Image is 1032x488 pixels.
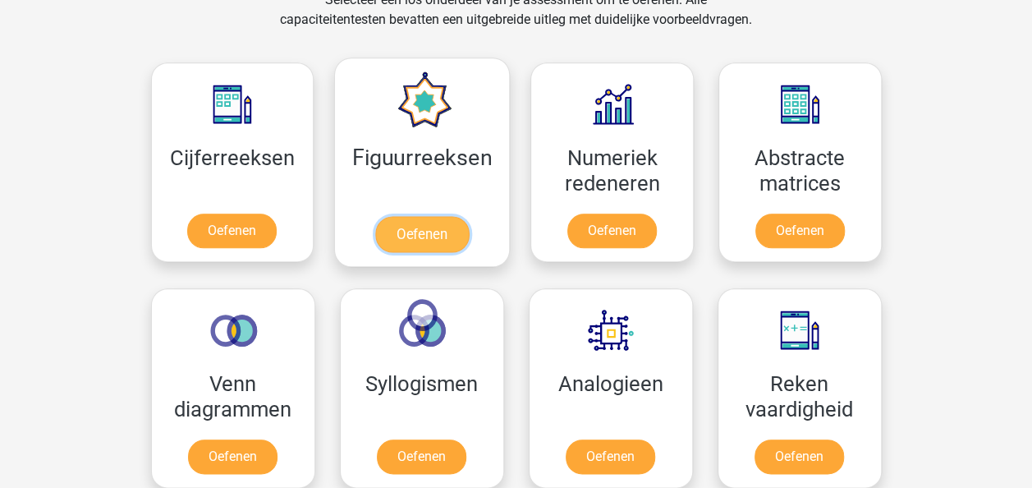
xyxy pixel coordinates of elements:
[755,214,845,248] a: Oefenen
[377,440,466,474] a: Oefenen
[187,214,277,248] a: Oefenen
[567,214,657,248] a: Oefenen
[375,216,469,252] a: Oefenen
[755,440,844,474] a: Oefenen
[188,440,277,474] a: Oefenen
[566,440,655,474] a: Oefenen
